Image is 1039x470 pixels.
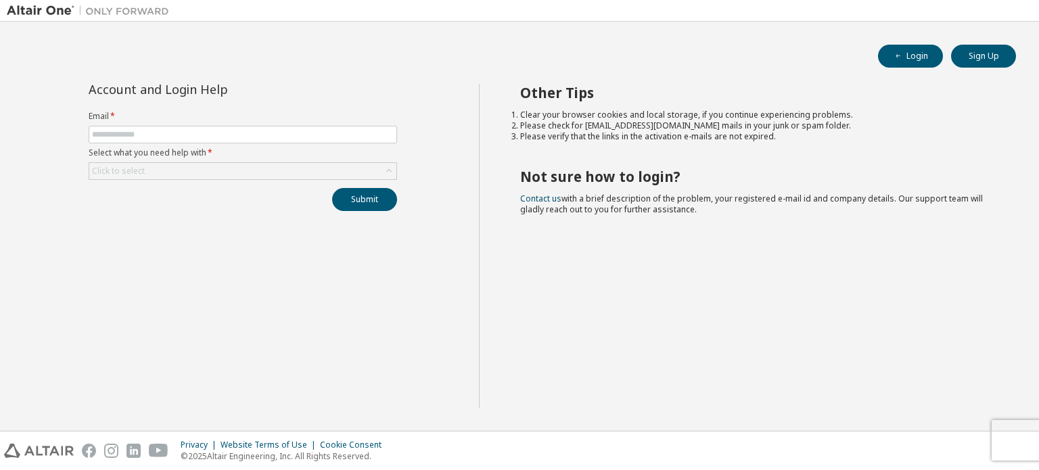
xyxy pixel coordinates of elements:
[89,163,396,179] div: Click to select
[181,440,221,450] div: Privacy
[520,84,992,101] h2: Other Tips
[520,110,992,120] li: Clear your browser cookies and local storage, if you continue experiencing problems.
[520,193,561,204] a: Contact us
[520,120,992,131] li: Please check for [EMAIL_ADDRESS][DOMAIN_NAME] mails in your junk or spam folder.
[92,166,145,177] div: Click to select
[320,440,390,450] div: Cookie Consent
[126,444,141,458] img: linkedin.svg
[181,450,390,462] p: © 2025 Altair Engineering, Inc. All Rights Reserved.
[82,444,96,458] img: facebook.svg
[104,444,118,458] img: instagram.svg
[89,147,397,158] label: Select what you need help with
[332,188,397,211] button: Submit
[7,4,176,18] img: Altair One
[520,131,992,142] li: Please verify that the links in the activation e-mails are not expired.
[149,444,168,458] img: youtube.svg
[878,45,943,68] button: Login
[221,440,320,450] div: Website Terms of Use
[89,84,336,95] div: Account and Login Help
[951,45,1016,68] button: Sign Up
[520,193,983,215] span: with a brief description of the problem, your registered e-mail id and company details. Our suppo...
[520,168,992,185] h2: Not sure how to login?
[89,111,397,122] label: Email
[4,444,74,458] img: altair_logo.svg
